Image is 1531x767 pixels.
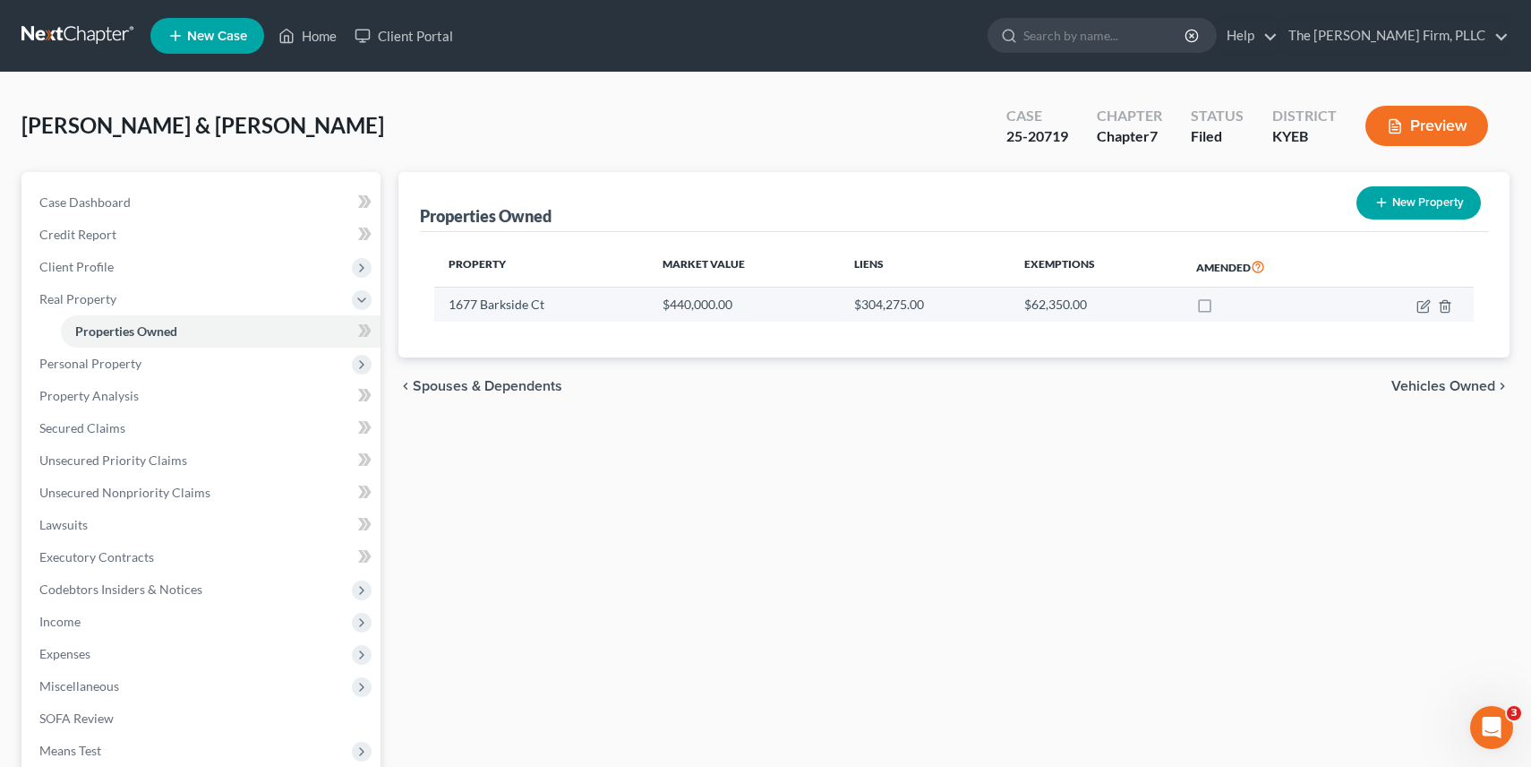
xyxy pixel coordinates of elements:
[434,246,649,288] th: Property
[1507,706,1521,720] span: 3
[1191,106,1244,126] div: Status
[1470,706,1513,749] iframe: Intercom live chat
[25,509,381,541] a: Lawsuits
[398,379,562,393] button: chevron_left Spouses & Dependents
[39,582,202,597] span: Codebtors Insiders & Notices
[61,315,381,348] a: Properties Owned
[420,205,552,227] div: Properties Owned
[1391,379,1510,393] button: Vehicles Owned chevron_right
[398,379,413,393] i: chevron_left
[840,246,1010,288] th: Liens
[1150,127,1158,144] span: 7
[1391,379,1495,393] span: Vehicles Owned
[25,702,381,735] a: SOFA Review
[1006,106,1068,126] div: Case
[1023,19,1187,52] input: Search by name...
[39,678,119,694] span: Miscellaneous
[39,743,101,758] span: Means Test
[39,420,125,435] span: Secured Claims
[1272,106,1337,126] div: District
[1365,106,1488,146] button: Preview
[75,323,177,339] span: Properties Owned
[39,259,114,274] span: Client Profile
[39,194,131,210] span: Case Dashboard
[1097,106,1162,126] div: Chapter
[21,112,384,138] span: [PERSON_NAME] & [PERSON_NAME]
[1356,186,1481,220] button: New Property
[25,477,381,509] a: Unsecured Nonpriority Claims
[413,379,562,393] span: Spouses & Dependents
[840,288,1010,322] td: $304,275.00
[346,20,462,52] a: Client Portal
[1218,20,1278,52] a: Help
[434,288,649,322] td: 1677 Barkside Ct
[39,388,139,403] span: Property Analysis
[39,614,81,629] span: Income
[39,517,88,532] span: Lawsuits
[39,356,141,371] span: Personal Property
[1097,126,1162,147] div: Chapter
[39,485,210,500] span: Unsecured Nonpriority Claims
[187,30,247,43] span: New Case
[25,412,381,444] a: Secured Claims
[25,380,381,412] a: Property Analysis
[1010,246,1182,288] th: Exemptions
[1010,288,1182,322] td: $62,350.00
[39,452,187,468] span: Unsecured Priority Claims
[39,711,114,726] span: SOFA Review
[1191,126,1244,147] div: Filed
[269,20,346,52] a: Home
[1182,246,1350,288] th: Amended
[1272,126,1337,147] div: KYEB
[39,291,116,306] span: Real Property
[39,227,116,242] span: Credit Report
[1279,20,1509,52] a: The [PERSON_NAME] Firm, PLLC
[1006,126,1068,147] div: 25-20719
[648,246,840,288] th: Market Value
[25,541,381,573] a: Executory Contracts
[25,219,381,251] a: Credit Report
[25,444,381,477] a: Unsecured Priority Claims
[1495,379,1510,393] i: chevron_right
[39,549,154,564] span: Executory Contracts
[648,288,840,322] td: $440,000.00
[39,646,90,661] span: Expenses
[25,186,381,219] a: Case Dashboard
